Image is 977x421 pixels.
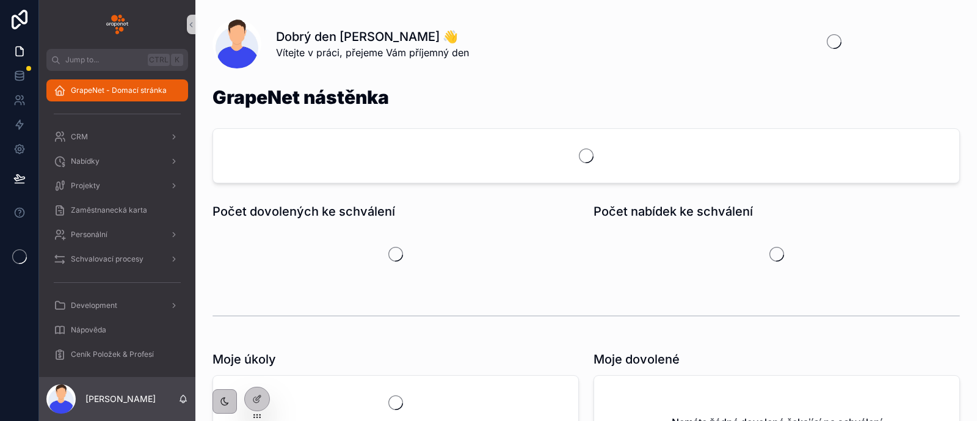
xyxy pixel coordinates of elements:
[85,393,156,405] p: [PERSON_NAME]
[71,156,100,166] span: Nabídky
[39,71,195,377] div: scrollable content
[71,325,106,335] span: Nápověda
[71,86,167,95] span: GrapeNet - Domací stránka
[71,350,154,359] span: Ceník Položek & Profesí
[46,343,188,365] a: Ceník Položek & Profesí
[212,351,276,368] h1: Moje úkoly
[46,79,188,101] a: GrapeNet - Domací stránka
[594,203,753,220] h1: Počet nabídek ke schválení
[46,150,188,172] a: Nabídky
[46,175,188,197] a: Projekty
[106,15,128,34] img: App logo
[172,55,182,65] span: K
[46,49,188,71] button: Jump to...CtrlK
[46,295,188,317] a: Development
[212,88,389,106] h1: GrapeNet nástěnka
[46,319,188,341] a: Nápověda
[65,55,143,65] span: Jump to...
[46,224,188,246] a: Personální
[46,126,188,148] a: CRM
[212,203,395,220] h1: Počet dovolených ke schválení
[71,230,107,240] span: Personální
[71,132,88,142] span: CRM
[148,54,170,66] span: Ctrl
[46,248,188,270] a: Schvalovací procesy
[71,254,143,264] span: Schvalovací procesy
[276,28,469,45] h1: Dobrý den [PERSON_NAME] 👋
[71,181,100,191] span: Projekty
[594,351,680,368] h1: Moje dovolené
[276,45,469,60] span: Vítejte v práci, přejeme Vám příjemný den
[71,301,117,310] span: Development
[46,199,188,221] a: Zaměstnanecká karta
[71,205,147,215] span: Zaměstnanecká karta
